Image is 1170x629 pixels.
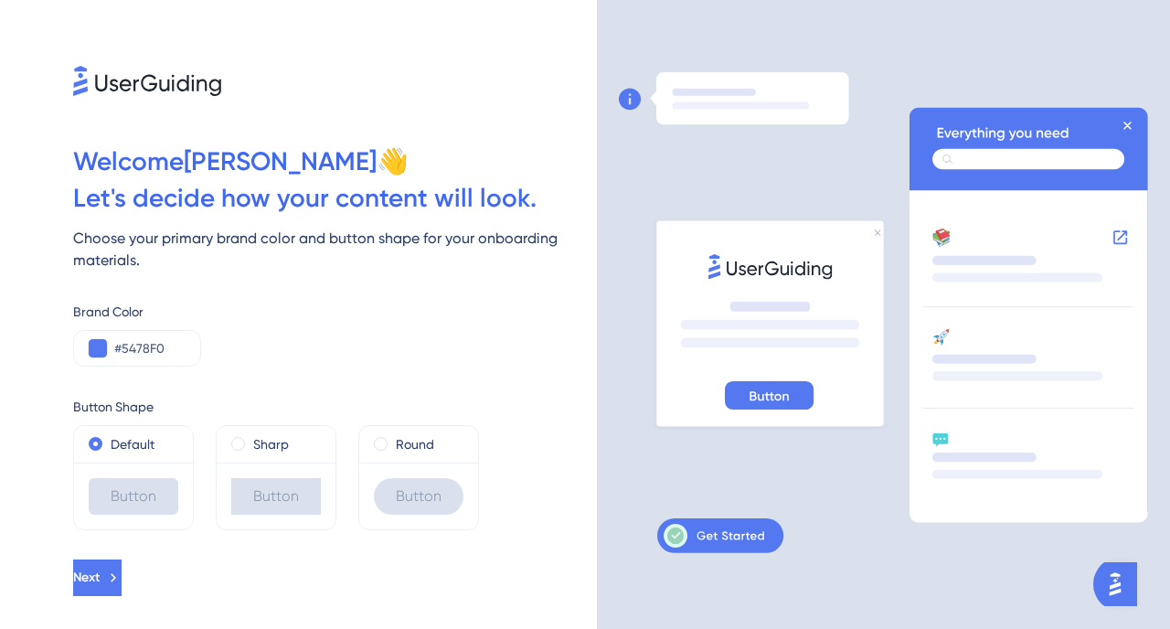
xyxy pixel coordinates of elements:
label: Default [111,433,154,455]
span: Next [73,567,100,589]
div: Welcome [PERSON_NAME] 👋 [73,144,597,180]
label: Sharp [253,433,289,455]
div: Button [231,478,321,515]
div: Button Shape [73,396,597,418]
iframe: UserGuiding AI Assistant Launcher [1093,557,1148,612]
label: Round [396,433,434,455]
div: Button [89,478,178,515]
button: Next [73,560,122,596]
div: Brand Color [73,301,597,323]
div: Choose your primary brand color and button shape for your onboarding materials. [73,228,597,272]
div: Let ' s decide how your content will look. [73,180,597,217]
div: Button [374,478,463,515]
